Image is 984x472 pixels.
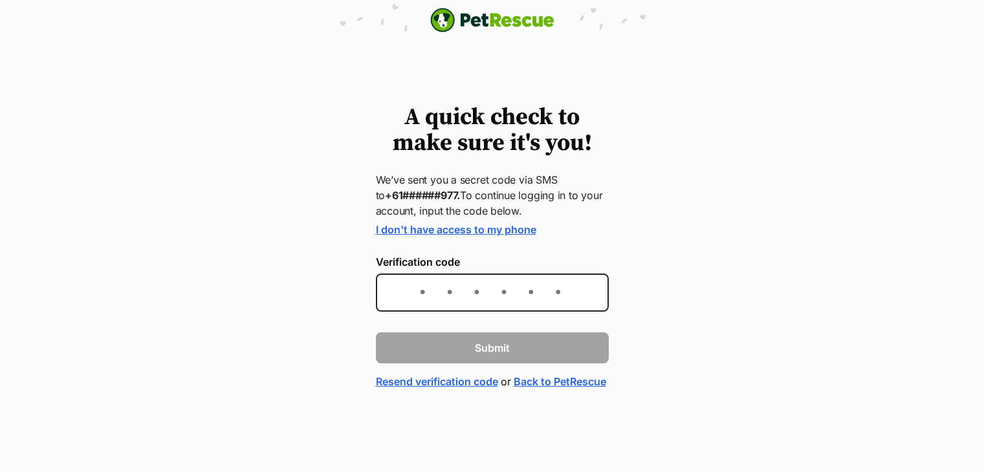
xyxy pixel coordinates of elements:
[376,223,536,236] a: I don't have access to my phone
[475,340,510,356] span: Submit
[376,105,609,156] h1: A quick check to make sure it's you!
[385,189,460,202] strong: +61######977.
[376,256,609,268] label: Verification code
[376,274,609,312] input: Enter the 6-digit verification code sent to your device
[430,8,554,32] img: logo-e224e6f780fb5917bec1dbf3a21bbac754714ae5b6737aabdf751b685950b380.svg
[376,332,609,363] button: Submit
[430,8,554,32] a: PetRescue
[514,374,606,389] a: Back to PetRescue
[501,374,511,389] span: or
[376,172,609,219] p: We’ve sent you a secret code via SMS to To continue logging in to your account, input the code be...
[376,374,498,389] a: Resend verification code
